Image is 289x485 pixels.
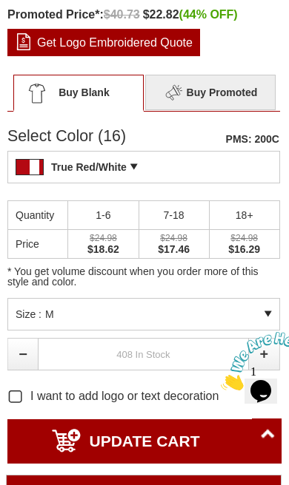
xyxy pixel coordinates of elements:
td: Quantity [8,200,68,229]
td: 18+ [209,200,279,229]
span: $22.82 [143,8,179,21]
span: $16.29 [228,243,260,255]
td: 1-6 [68,200,139,229]
a: Get Logo Embroidered Quote [7,29,200,56]
span: Buy Promoted [145,75,276,110]
span: $24.98 [213,233,276,243]
span: 1 [6,6,12,18]
span: Buy Blank [13,75,144,112]
div: Select Color (16) [7,129,280,151]
div: True Red/White [51,160,127,174]
label: I want to add logo or text decoration [30,390,219,402]
span: Promoted Price*: [7,8,104,21]
input: 408 In Stock [38,338,249,370]
span: $40.73 [104,8,140,21]
img: Chat attention grabber [6,6,98,64]
span: $18.62 [87,243,119,255]
td: 7-18 [139,200,209,229]
input: UPDATE CART [7,419,282,464]
span: $17.46 [158,243,190,255]
span: $24.98 [142,233,206,243]
div: M [38,307,54,322]
td: Price [8,229,68,258]
div: Size : [7,298,280,330]
span: $24.98 [71,233,135,243]
div: PMS: 200C [219,133,279,145]
span: (44% OFF) [179,8,238,21]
